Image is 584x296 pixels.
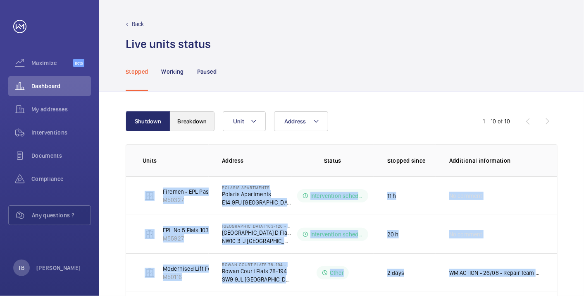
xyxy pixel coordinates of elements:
[222,198,291,207] p: E14 9FU [GEOGRAPHIC_DATA]
[36,264,81,272] p: [PERSON_NAME]
[222,156,291,165] p: Address
[145,268,155,278] img: elevator.svg
[126,36,211,52] h1: Live units status
[132,20,144,28] p: Back
[163,273,292,281] p: M50116
[387,230,399,238] p: 20 h
[163,196,236,204] p: M50327
[449,156,541,165] p: Additional information
[222,190,291,198] p: Polaris Apartments
[310,192,363,200] p: Intervention scheduled
[31,59,73,67] span: Maximize
[483,117,510,125] div: 1 – 10 of 10
[32,211,91,219] span: Any questions ?
[143,156,209,165] p: Units
[163,188,236,196] p: Firemen - EPL Passenger Lift
[31,175,91,183] span: Compliance
[449,269,541,277] p: WM ACTION - 26/08 - Repair team required and new linchpin required to be ordered and repair date ...
[449,230,482,238] span: No comment
[197,67,217,76] p: Paused
[31,105,91,113] span: My addresses
[222,262,291,267] p: Rowan Court Flats 78-194 - High Risk Building
[222,267,291,275] p: Rowan Court Flats 78-194
[31,82,91,90] span: Dashboard
[170,111,215,131] button: Breakdown
[163,265,292,273] p: Modernised Lift For Fire Services - LEFT HAND LIFT
[284,118,306,125] span: Address
[297,156,368,165] p: Status
[145,191,155,201] img: elevator.svg
[163,234,234,243] p: M55927
[387,192,396,200] p: 11 h
[310,230,363,238] p: Intervention scheduled
[330,269,344,277] p: Other
[222,229,291,237] p: [GEOGRAPHIC_DATA] D Flats 103-120
[145,229,155,239] img: elevator.svg
[222,185,291,190] p: Polaris Apartments
[18,264,24,272] p: TB
[222,275,291,284] p: SW9 9JL [GEOGRAPHIC_DATA]
[163,226,234,234] p: EPL No 5 Flats 103-120 Blk D
[449,192,482,200] span: No comment
[31,152,91,160] span: Documents
[387,269,404,277] p: 2 days
[223,111,266,131] button: Unit
[222,224,291,229] p: [GEOGRAPHIC_DATA] 103-120 - High Risk Building
[31,128,91,137] span: Interventions
[161,67,184,76] p: Working
[73,59,84,67] span: Beta
[387,156,436,165] p: Stopped since
[274,111,328,131] button: Address
[233,118,244,125] span: Unit
[126,111,170,131] button: Shutdown
[222,237,291,245] p: NW10 3TJ [GEOGRAPHIC_DATA]
[126,67,148,76] p: Stopped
